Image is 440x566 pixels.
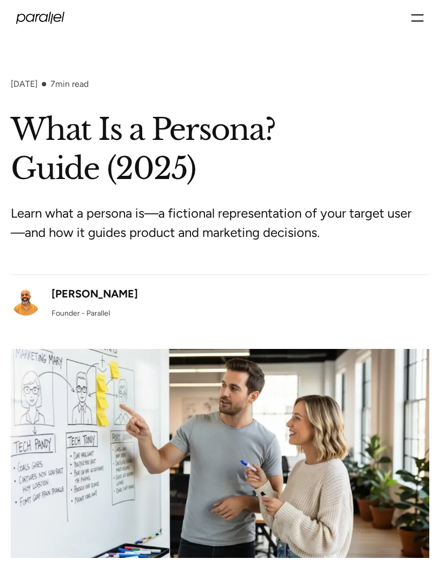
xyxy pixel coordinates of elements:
div: menu [411,9,424,27]
img: What Is a Persona? Guide (2025) [11,349,429,558]
a: home [16,12,64,24]
div: min read [50,79,89,89]
div: Founder - Parallel [52,308,110,319]
h1: What Is a Persona? Guide (2025) [11,110,429,189]
a: [PERSON_NAME]Founder - Parallel [11,286,138,319]
img: Robin Dhanwani [11,286,41,316]
div: [PERSON_NAME] [52,286,138,302]
p: Learn what a persona is—a fictional representation of your target user—and how it guides product ... [11,204,413,242]
span: 7 [50,79,55,89]
div: [DATE] [11,79,38,89]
